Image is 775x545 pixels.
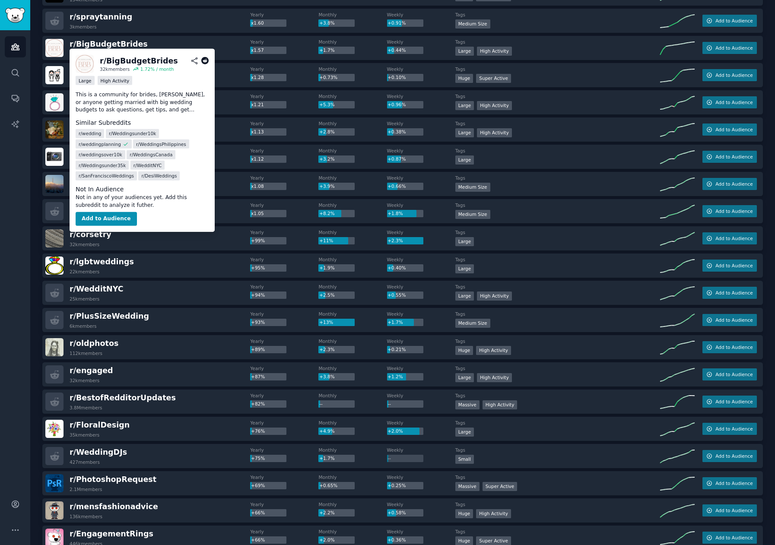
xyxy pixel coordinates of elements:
[387,510,406,515] span: +0.58%
[70,40,148,48] span: r/ BigBudgetBrides
[45,66,64,84] img: wedding
[250,12,318,18] dt: Yearly
[715,127,753,133] span: Add to Audience
[70,296,99,302] div: 25k members
[70,366,113,375] span: r/ engaged
[702,124,757,136] button: Add to Audience
[70,257,134,266] span: r/ lgbtweddings
[45,257,64,275] img: lgbtweddings
[70,475,156,484] span: r/ PhotoshopRequest
[319,48,334,53] span: +1.7%
[455,400,480,409] div: Massive
[319,265,334,270] span: +1.9%
[702,504,757,516] button: Add to Audience
[100,56,178,67] div: r/ BigBudgetBrides
[45,39,64,57] img: BigBudgetBrides
[702,260,757,272] button: Add to Audience
[319,320,333,325] span: +13%
[455,509,473,518] div: Huge
[251,129,264,134] span: x1.13
[251,102,264,107] span: x1.21
[70,230,111,239] span: r/ corsetry
[76,55,94,73] img: BigBudgetBrides
[109,130,156,136] span: r/ Weddingsunder10k
[455,455,474,464] div: Small
[70,323,97,329] div: 6k members
[251,401,265,406] span: +82%
[79,162,126,168] span: r/ Weddingsunder35k
[318,447,387,453] dt: Monthly
[251,456,265,461] span: +75%
[702,314,757,326] button: Add to Audience
[133,162,162,168] span: r/ WedditNYC
[251,292,265,298] span: +94%
[318,284,387,290] dt: Monthly
[250,311,318,317] dt: Yearly
[251,75,264,80] span: x1.28
[70,432,99,438] div: 35k members
[387,211,403,216] span: +1.8%
[387,66,455,72] dt: Weekly
[45,474,64,492] img: PhotoshopRequest
[715,371,753,377] span: Add to Audience
[715,181,753,187] span: Add to Audience
[387,347,406,352] span: +0.21%
[250,338,318,344] dt: Yearly
[251,211,264,216] span: x1.05
[319,292,334,298] span: +2.5%
[455,39,660,45] dt: Tags
[250,175,318,181] dt: Yearly
[715,453,753,459] span: Add to Audience
[318,202,387,208] dt: Monthly
[387,338,455,344] dt: Weekly
[702,69,757,81] button: Add to Audience
[130,152,172,158] span: r/ WeddingsCanada
[455,393,660,399] dt: Tags
[387,148,455,154] dt: Weekly
[702,368,757,380] button: Add to Audience
[477,292,512,301] div: High Activity
[45,93,64,111] img: RingShare
[250,365,318,371] dt: Yearly
[251,238,265,243] span: +99%
[79,152,122,158] span: r/ weddingsover10k
[455,284,660,290] dt: Tags
[141,173,177,179] span: r/ DesiWeddings
[251,265,265,270] span: +95%
[319,401,323,406] span: --
[319,211,334,216] span: +8.2%
[702,450,757,462] button: Add to Audience
[455,474,660,480] dt: Tags
[251,320,265,325] span: +93%
[715,290,753,296] span: Add to Audience
[387,374,403,379] span: +1.2%
[250,501,318,507] dt: Yearly
[702,205,757,217] button: Add to Audience
[387,537,406,542] span: +0.36%
[250,202,318,208] dt: Yearly
[715,344,753,350] span: Add to Audience
[140,66,174,72] div: 1.72 % / month
[70,269,99,275] div: 22k members
[455,47,474,56] div: Large
[319,75,337,80] span: +0.73%
[250,529,318,535] dt: Yearly
[387,401,391,406] span: --
[251,48,264,53] span: x1.57
[455,74,473,83] div: Huge
[250,474,318,480] dt: Yearly
[318,393,387,399] dt: Monthly
[387,20,406,25] span: +0.91%
[715,507,753,513] span: Add to Audience
[715,72,753,78] span: Add to Audience
[702,396,757,408] button: Add to Audience
[76,118,209,127] dt: Similar Subreddits
[455,19,490,29] div: Medium Size
[318,474,387,480] dt: Monthly
[702,341,757,353] button: Add to Audience
[70,350,102,356] div: 112k members
[76,212,137,226] button: Add to Audience
[251,20,264,25] span: x1.60
[70,502,158,511] span: r/ mensfashionadvice
[455,501,660,507] dt: Tags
